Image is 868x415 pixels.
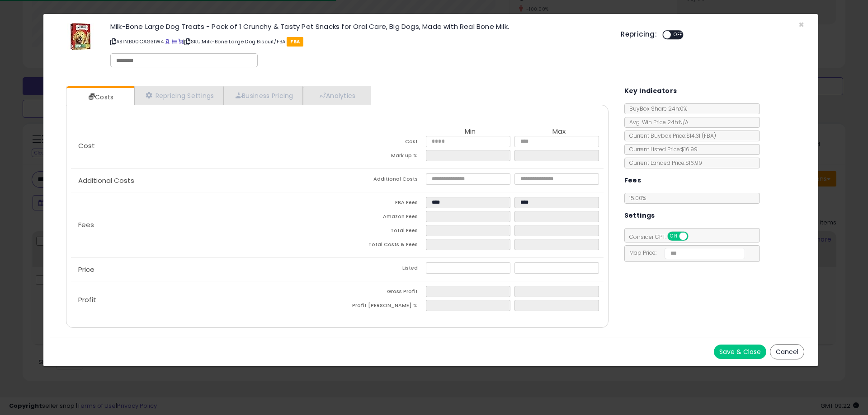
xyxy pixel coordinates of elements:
td: Cost [337,136,426,150]
h5: Fees [624,175,642,186]
th: Min [426,128,514,136]
span: × [798,18,804,31]
td: Mark up % [337,150,426,164]
p: Profit [71,296,337,303]
span: OFF [671,31,685,39]
a: BuyBox page [165,38,170,45]
span: ( FBA ) [702,132,716,140]
span: OFF [687,233,701,240]
img: 51BPJuHTCnL._SL60_.jpg [67,23,94,50]
span: Current Landed Price: $16.99 [625,159,702,167]
td: Total Fees [337,225,426,239]
a: Repricing Settings [134,86,224,105]
span: Current Buybox Price: [625,132,716,140]
h5: Settings [624,210,655,221]
span: 15.00 % [629,194,646,202]
th: Max [514,128,603,136]
p: ASIN: B00CAG3IW4 | SKU: Milk-Bone Large Dog Biscuit/FBA [110,34,607,49]
p: Fees [71,221,337,228]
p: Additional Costs [71,177,337,184]
a: Costs [66,88,133,106]
button: Cancel [770,344,804,359]
span: Avg. Win Price 24h: N/A [625,118,689,126]
p: Cost [71,142,337,149]
td: Amazon Fees [337,211,426,225]
button: Save & Close [714,345,766,359]
span: Current Listed Price: $16.99 [625,145,698,153]
td: Listed [337,262,426,276]
td: FBA Fees [337,197,426,211]
a: Analytics [303,86,370,105]
span: $14.31 [686,132,716,140]
td: Gross Profit [337,286,426,300]
h3: Milk-Bone Large Dog Treats - Pack of 1 Crunchy & Tasty Pet Snacks for Oral Care, Big Dogs, Made w... [110,23,607,30]
h5: Key Indicators [624,85,677,97]
td: Profit [PERSON_NAME] % [337,300,426,314]
span: Map Price: [625,249,745,256]
span: ON [668,233,679,240]
a: All offer listings [172,38,177,45]
a: Your listing only [178,38,183,45]
h5: Repricing: [621,31,657,38]
td: Total Costs & Fees [337,239,426,253]
p: Price [71,266,337,273]
span: Consider CPT: [625,233,700,241]
span: BuyBox Share 24h: 0% [625,105,687,112]
span: FBA [287,37,303,47]
td: Additional Costs [337,173,426,187]
a: Business Pricing [224,86,303,105]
